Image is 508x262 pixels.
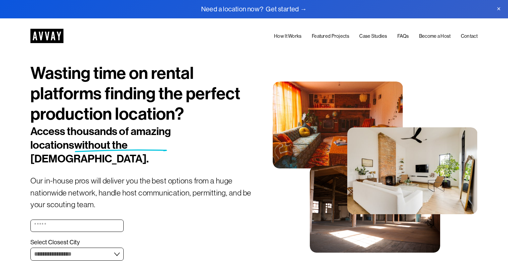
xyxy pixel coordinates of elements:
a: Become a Host [419,32,451,40]
a: Contact [461,32,478,40]
a: Case Studies [359,32,387,40]
span: without the [DEMOGRAPHIC_DATA]. [30,139,149,165]
select: Select Closest City [30,248,124,261]
span: Select Closest City [30,239,80,246]
a: How It Works [274,32,301,40]
a: Featured Projects [312,32,349,40]
img: AVVAY - The First Nationwide Location Scouting Co. [30,29,63,43]
a: FAQs [397,32,409,40]
h1: Wasting time on rental platforms finding the perfect production location? [30,63,254,125]
h2: Access thousands of amazing locations [30,125,217,166]
p: Our in-house pros will deliver you the best options from a huge nationwide network, handle host c... [30,175,254,211]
